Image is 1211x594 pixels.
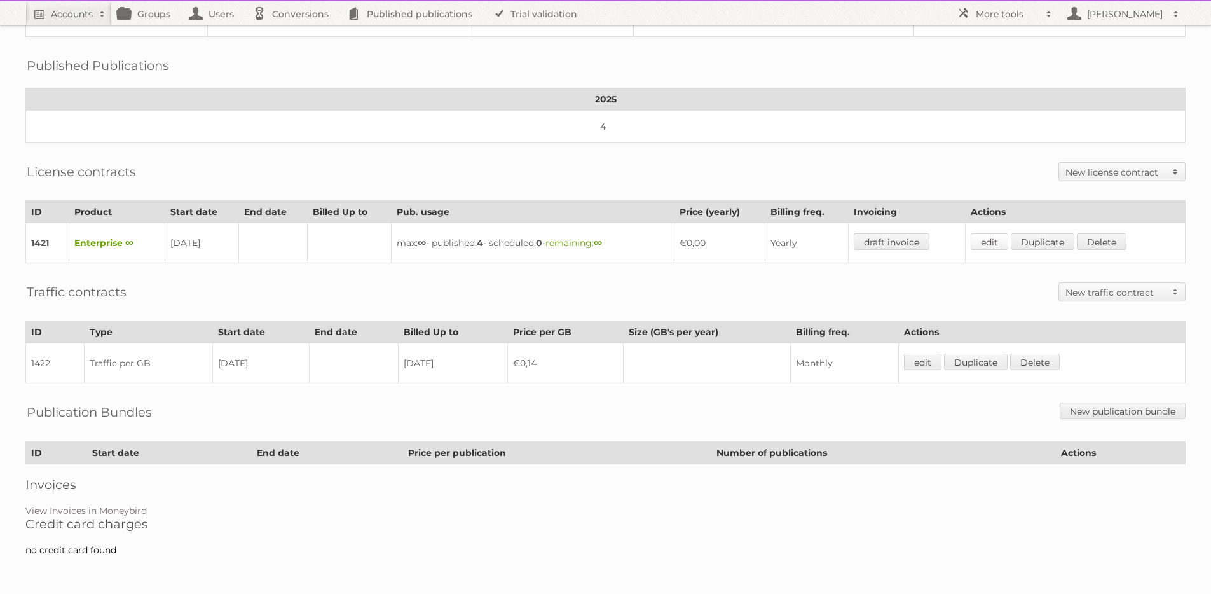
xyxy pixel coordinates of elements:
[26,321,85,343] th: ID
[849,201,966,223] th: Invoicing
[26,111,1186,143] td: 4
[966,201,1186,223] th: Actions
[1065,166,1166,179] h2: New license contract
[477,237,483,249] strong: 4
[1060,403,1186,419] a: New publication bundle
[247,1,341,25] a: Conversions
[26,223,69,263] td: 1421
[27,162,136,181] h2: License contracts
[309,321,398,343] th: End date
[212,321,309,343] th: Start date
[27,56,169,75] h2: Published Publications
[165,201,238,223] th: Start date
[674,223,765,263] td: €0,00
[391,223,674,263] td: max: - published: - scheduled: -
[26,442,87,464] th: ID
[25,516,1186,532] h2: Credit card charges
[1166,283,1185,301] span: Toggle
[1084,8,1167,20] h2: [PERSON_NAME]
[112,1,183,25] a: Groups
[904,354,941,370] a: edit
[1166,163,1185,181] span: Toggle
[418,237,426,249] strong: ∞
[341,1,485,25] a: Published publications
[25,477,1186,492] h2: Invoices
[398,343,507,383] td: [DATE]
[239,201,308,223] th: End date
[623,321,791,343] th: Size (GB's per year)
[27,403,152,422] h2: Publication Bundles
[507,343,623,383] td: €0,14
[69,223,165,263] td: Enterprise ∞
[899,321,1186,343] th: Actions
[791,343,899,383] td: Monthly
[545,237,602,249] span: remaining:
[402,442,711,464] th: Price per publication
[765,201,849,223] th: Billing freq.
[398,321,507,343] th: Billed Up to
[1010,354,1060,370] a: Delete
[711,442,1055,464] th: Number of publications
[26,343,85,383] td: 1422
[507,321,623,343] th: Price per GB
[26,88,1186,111] th: 2025
[791,321,899,343] th: Billing freq.
[391,201,674,223] th: Pub. usage
[69,201,165,223] th: Product
[971,233,1008,250] a: edit
[87,442,251,464] th: Start date
[26,201,69,223] th: ID
[307,201,391,223] th: Billed Up to
[84,343,212,383] td: Traffic per GB
[485,1,590,25] a: Trial validation
[854,233,929,250] a: draft invoice
[165,223,238,263] td: [DATE]
[976,8,1039,20] h2: More tools
[765,223,849,263] td: Yearly
[1055,442,1185,464] th: Actions
[1065,286,1166,299] h2: New traffic contract
[84,321,212,343] th: Type
[944,354,1008,370] a: Duplicate
[51,8,93,20] h2: Accounts
[25,505,147,516] a: View Invoices in Moneybird
[25,1,112,25] a: Accounts
[212,343,309,383] td: [DATE]
[674,201,765,223] th: Price (yearly)
[950,1,1058,25] a: More tools
[1077,233,1126,250] a: Delete
[594,237,602,249] strong: ∞
[1011,233,1074,250] a: Duplicate
[536,237,542,249] strong: 0
[1059,163,1185,181] a: New license contract
[183,1,247,25] a: Users
[1059,283,1185,301] a: New traffic contract
[1058,1,1186,25] a: [PERSON_NAME]
[27,282,127,301] h2: Traffic contracts
[251,442,402,464] th: End date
